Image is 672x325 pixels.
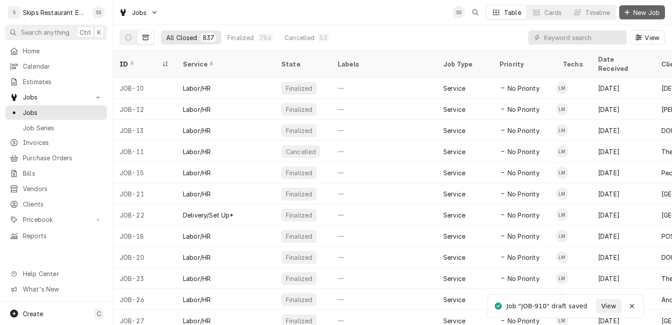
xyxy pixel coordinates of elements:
[183,84,211,93] div: Labor/HR
[285,295,313,304] div: Finalized
[556,293,568,306] div: Longino Monroe's Avatar
[556,188,568,200] div: Longino Monroe's Avatar
[132,8,147,17] span: Jobs
[443,147,465,156] div: Service
[331,268,436,289] div: —
[443,168,465,177] div: Service
[443,253,465,262] div: Service
[556,82,568,94] div: Longino Monroe's Avatar
[5,74,107,89] a: Estimates
[92,6,105,18] div: SS
[113,162,176,183] div: JOB-15
[556,82,568,94] div: LM
[285,33,314,42] div: Cancelled
[23,184,102,193] span: Vendors
[285,168,313,177] div: Finalized
[285,147,317,156] div: Cancelled
[113,99,176,120] div: JOB-12
[331,225,436,247] div: —
[453,6,465,18] div: Shan Skipper's Avatar
[23,46,102,55] span: Home
[508,211,540,220] span: No Priority
[508,84,540,93] span: No Priority
[596,299,621,313] button: View
[556,230,568,242] div: Longino Monroe's Avatar
[556,124,568,137] div: LM
[630,30,665,44] button: View
[556,251,568,263] div: Longino Monroe's Avatar
[591,204,654,225] div: [DATE]
[5,59,107,74] a: Calendar
[23,77,102,86] span: Estimates
[23,123,102,133] span: Job Series
[443,105,465,114] div: Service
[508,189,540,199] span: No Priority
[556,145,568,158] div: Longino Monroe's Avatar
[320,33,327,42] div: 53
[443,274,465,283] div: Service
[443,189,465,199] div: Service
[183,105,211,114] div: Labor/HR
[183,168,211,177] div: Labor/HR
[331,141,436,162] div: —
[285,253,313,262] div: Finalized
[556,230,568,242] div: LM
[544,30,622,44] input: Keyword search
[5,282,107,296] a: Go to What's New
[331,78,436,99] div: —
[443,211,465,220] div: Service
[591,289,654,310] div: [DATE]
[556,272,568,284] div: Longino Monroe's Avatar
[591,162,654,183] div: [DATE]
[23,108,102,117] span: Jobs
[23,138,102,147] span: Invoices
[331,247,436,268] div: —
[598,55,646,73] div: Date Received
[599,302,618,311] span: View
[591,141,654,162] div: [DATE]
[508,105,540,114] span: No Priority
[23,310,43,318] span: Create
[285,274,313,283] div: Finalized
[113,204,176,225] div: JOB-22
[113,141,176,162] div: JOB-11
[8,6,20,18] div: S
[591,268,654,289] div: [DATE]
[508,126,540,135] span: No Priority
[556,124,568,137] div: Longino Monroe's Avatar
[508,253,540,262] span: No Priority
[115,5,162,20] a: Go to Jobs
[259,33,271,42] div: 784
[5,229,107,243] a: Reports
[508,147,540,156] span: No Priority
[281,59,324,69] div: State
[183,189,211,199] div: Labor/HR
[556,166,568,179] div: LM
[92,6,105,18] div: Shan Skipper's Avatar
[500,59,547,69] div: Priority
[5,197,107,211] a: Clients
[591,120,654,141] div: [DATE]
[504,8,521,17] div: Table
[556,188,568,200] div: LM
[285,126,313,135] div: Finalized
[5,25,107,40] button: Search anythingCtrlK
[544,8,562,17] div: Cards
[443,126,465,135] div: Service
[97,309,101,318] span: C
[5,135,107,150] a: Invoices
[285,232,313,241] div: Finalized
[183,211,234,220] div: Delivery/Set Up*
[556,209,568,221] div: Longino Monroe's Avatar
[443,232,465,241] div: Service
[585,8,610,17] div: Timeline
[23,62,102,71] span: Calendar
[5,181,107,196] a: Vendors
[591,78,654,99] div: [DATE]
[331,120,436,141] div: —
[183,126,211,135] div: Labor/HR
[5,105,107,120] a: Jobs
[97,28,101,37] span: K
[113,78,176,99] div: JOB-10
[23,8,88,17] div: Skips Restaurant Equipment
